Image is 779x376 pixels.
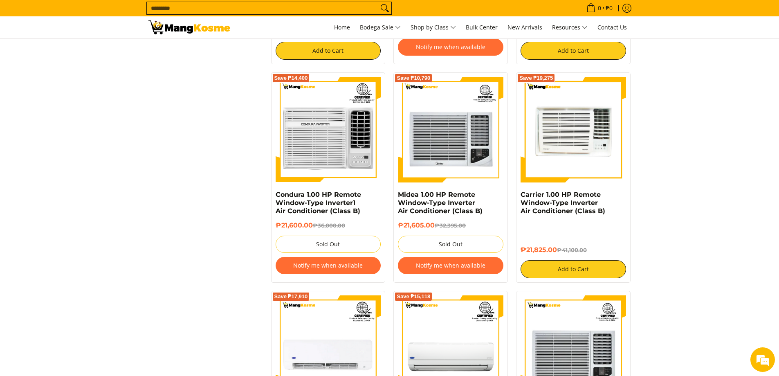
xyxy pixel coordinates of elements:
[313,222,345,229] del: ₱36,000.00
[398,38,503,56] button: Notify me when available
[398,221,503,230] h6: ₱21,605.00
[466,23,498,31] span: Bulk Center
[557,247,587,253] del: ₱41,100.00
[274,76,308,81] span: Save ₱14,400
[435,222,466,229] del: ₱32,395.00
[356,16,405,38] a: Bodega Sale
[398,191,483,215] a: Midea 1.00 HP Remote Window-Type Inverter Air Conditioner (Class B)
[330,16,354,38] a: Home
[4,223,156,252] textarea: Type your message and hit 'Enter'
[276,236,381,253] button: Sold Out
[134,4,154,24] div: Minimize live chat window
[552,23,588,33] span: Resources
[604,5,614,11] span: ₱0
[148,20,230,34] img: Bodega Sale Aircon l Mang Kosme: Home Appliances Warehouse Sale
[276,221,381,230] h6: ₱21,600.00
[276,257,381,274] button: Notify me when available
[43,46,137,56] div: Chat with us now
[593,16,631,38] a: Contact Us
[360,23,401,33] span: Bodega Sale
[521,246,626,254] h6: ₱21,825.00
[521,191,605,215] a: Carrier 1.00 HP Remote Window-Type Inverter Air Conditioner (Class B)
[276,42,381,60] button: Add to Cart
[521,42,626,60] button: Add to Cart
[397,76,430,81] span: Save ₱10,790
[548,16,592,38] a: Resources
[378,2,391,14] button: Search
[411,23,456,33] span: Shop by Class
[398,77,503,182] img: Midea 1.00 HP Remote Window-Type Inverter Air Conditioner (Class B)
[398,236,503,253] button: Sold Out
[597,5,602,11] span: 0
[462,16,502,38] a: Bulk Center
[521,77,626,182] img: Carrier 1.00 HP Remote Window-Type Inverter Air Conditioner (Class B) - 0
[274,294,308,299] span: Save ₱17,910
[584,4,615,13] span: •
[398,257,503,274] button: Notify me when available
[597,23,627,31] span: Contact Us
[503,16,546,38] a: New Arrivals
[47,103,113,186] span: We're online!
[276,77,381,182] img: Condura 1.00 HP Remote Window-Type Inverter1 Air Conditioner (Class B)
[406,16,460,38] a: Shop by Class
[276,191,361,215] a: Condura 1.00 HP Remote Window-Type Inverter1 Air Conditioner (Class B)
[334,23,350,31] span: Home
[397,294,430,299] span: Save ₱15,118
[507,23,542,31] span: New Arrivals
[238,16,631,38] nav: Main Menu
[519,76,553,81] span: Save ₱19,275
[521,260,626,278] button: Add to Cart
